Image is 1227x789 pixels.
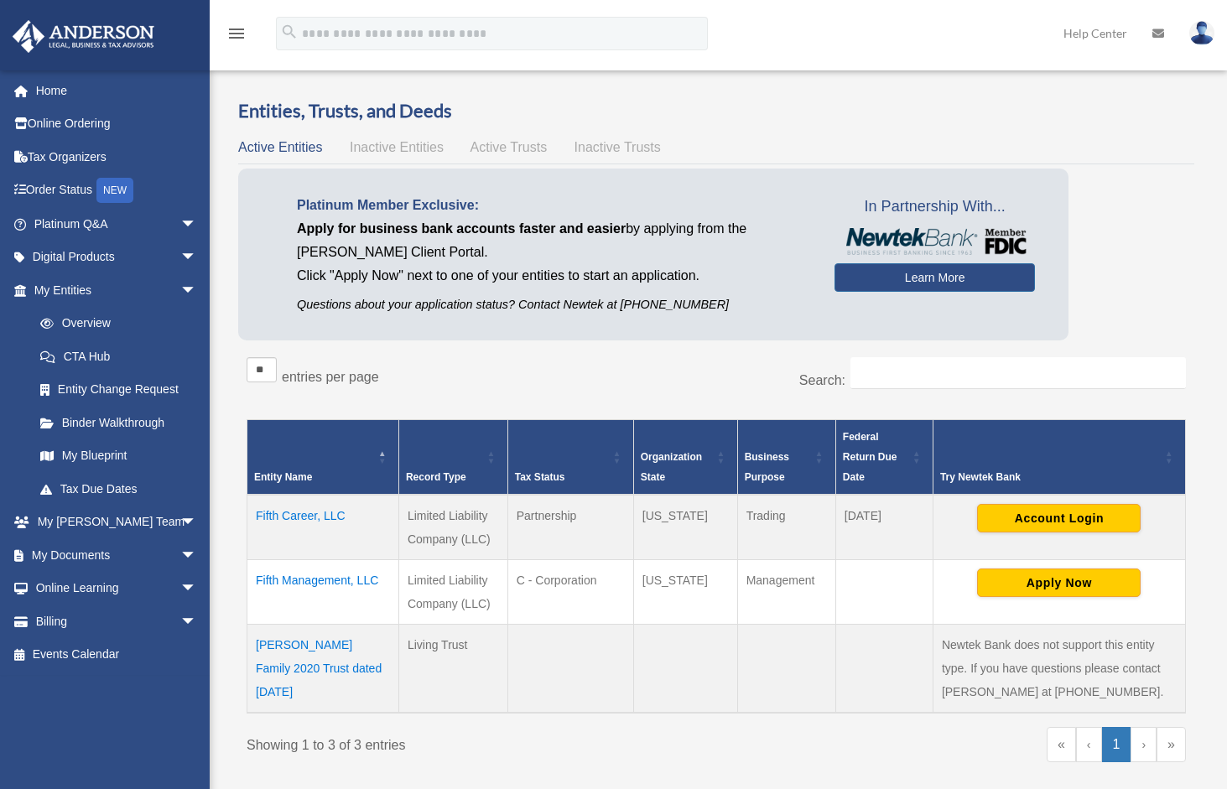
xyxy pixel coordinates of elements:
[350,140,444,154] span: Inactive Entities
[180,506,214,540] span: arrow_drop_down
[12,107,222,141] a: Online Ordering
[23,307,205,340] a: Overview
[398,559,507,624] td: Limited Liability Company (LLC)
[507,495,633,560] td: Partnership
[737,419,835,495] th: Business Purpose: Activate to sort
[843,431,897,483] span: Federal Return Due Date
[398,624,507,713] td: Living Trust
[835,495,933,560] td: [DATE]
[96,178,133,203] div: NEW
[180,273,214,308] span: arrow_drop_down
[398,495,507,560] td: Limited Liability Company (LLC)
[398,419,507,495] th: Record Type: Activate to sort
[238,98,1194,124] h3: Entities, Trusts, and Deeds
[226,29,247,44] a: menu
[247,495,399,560] td: Fifth Career, LLC
[12,572,222,605] a: Online Learningarrow_drop_down
[406,471,466,483] span: Record Type
[12,241,222,274] a: Digital Productsarrow_drop_down
[507,419,633,495] th: Tax Status: Activate to sort
[12,538,222,572] a: My Documentsarrow_drop_down
[247,624,399,713] td: [PERSON_NAME] Family 2020 Trust dated [DATE]
[180,538,214,573] span: arrow_drop_down
[180,207,214,241] span: arrow_drop_down
[247,727,704,757] div: Showing 1 to 3 of 3 entries
[280,23,299,41] i: search
[297,217,809,264] p: by applying from the [PERSON_NAME] Client Portal.
[247,419,399,495] th: Entity Name: Activate to invert sorting
[940,467,1160,487] div: Try Newtek Bank
[180,572,214,606] span: arrow_drop_down
[297,294,809,315] p: Questions about your application status? Contact Newtek at [PHONE_NUMBER]
[12,605,222,638] a: Billingarrow_drop_down
[737,559,835,624] td: Management
[933,419,1185,495] th: Try Newtek Bank : Activate to sort
[633,419,737,495] th: Organization State: Activate to sort
[834,263,1035,292] a: Learn More
[471,140,548,154] span: Active Trusts
[507,559,633,624] td: C - Corporation
[180,605,214,639] span: arrow_drop_down
[23,373,214,407] a: Entity Change Request
[641,451,702,483] span: Organization State
[1047,727,1076,762] a: First
[977,568,1141,597] button: Apply Now
[180,241,214,275] span: arrow_drop_down
[12,273,214,307] a: My Entitiesarrow_drop_down
[23,406,214,439] a: Binder Walkthrough
[977,510,1141,523] a: Account Login
[23,439,214,473] a: My Blueprint
[633,559,737,624] td: [US_STATE]
[12,174,222,208] a: Order StatusNEW
[254,471,312,483] span: Entity Name
[799,373,845,387] label: Search:
[282,370,379,384] label: entries per page
[633,495,737,560] td: [US_STATE]
[238,140,322,154] span: Active Entities
[297,194,809,217] p: Platinum Member Exclusive:
[247,559,399,624] td: Fifth Management, LLC
[745,451,789,483] span: Business Purpose
[12,74,222,107] a: Home
[23,472,214,506] a: Tax Due Dates
[1189,21,1214,45] img: User Pic
[12,638,222,672] a: Events Calendar
[834,194,1035,221] span: In Partnership With...
[977,504,1141,532] button: Account Login
[12,207,222,241] a: Platinum Q&Aarrow_drop_down
[835,419,933,495] th: Federal Return Due Date: Activate to sort
[515,471,565,483] span: Tax Status
[12,506,222,539] a: My [PERSON_NAME] Teamarrow_drop_down
[737,495,835,560] td: Trading
[23,340,214,373] a: CTA Hub
[575,140,661,154] span: Inactive Trusts
[297,221,626,236] span: Apply for business bank accounts faster and easier
[8,20,159,53] img: Anderson Advisors Platinum Portal
[933,624,1185,713] td: Newtek Bank does not support this entity type. If you have questions please contact [PERSON_NAME]...
[12,140,222,174] a: Tax Organizers
[297,264,809,288] p: Click "Apply Now" next to one of your entities to start an application.
[226,23,247,44] i: menu
[843,228,1027,255] img: NewtekBankLogoSM.png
